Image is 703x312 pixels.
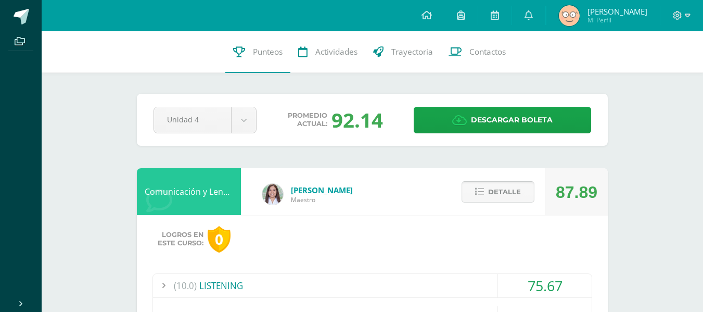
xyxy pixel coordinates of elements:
a: Actividades [290,31,365,73]
a: Trayectoria [365,31,441,73]
button: Detalle [462,181,534,203]
span: Punteos [253,46,283,57]
span: Contactos [469,46,506,57]
a: Contactos [441,31,514,73]
span: Trayectoria [391,46,433,57]
span: Mi Perfil [587,16,647,24]
span: Promedio actual: [288,111,327,128]
a: Descargar boleta [414,107,591,133]
span: (10.0) [174,274,197,297]
span: Descargar boleta [471,107,553,133]
img: acecb51a315cac2de2e3deefdb732c9f.png [262,184,283,205]
img: 8af19cf04de0ae0b6fa021c291ba4e00.png [559,5,580,26]
div: Comunicación y Lenguaje, Inglés [137,168,241,215]
span: [PERSON_NAME] [291,185,353,195]
div: 92.14 [331,106,383,133]
a: Punteos [225,31,290,73]
span: [PERSON_NAME] [587,6,647,17]
span: Unidad 4 [167,107,218,132]
a: Unidad 4 [154,107,256,133]
div: 75.67 [498,274,592,297]
span: Actividades [315,46,357,57]
div: 87.89 [556,169,597,216]
span: Detalle [488,182,521,202]
div: 0 [208,226,231,253]
div: LISTENING [153,274,592,297]
span: Logros en este curso: [158,231,203,247]
span: Maestro [291,195,353,204]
